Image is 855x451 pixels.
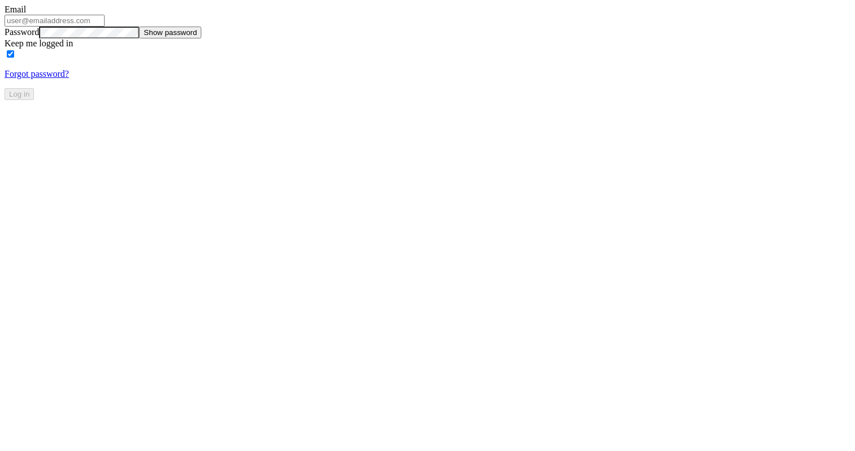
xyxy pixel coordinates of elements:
[5,69,69,79] a: Forgot password?
[5,38,73,48] label: Keep me logged in
[5,88,34,100] button: Log in
[5,27,39,37] label: Password
[5,15,105,27] input: user@emailaddress.com
[139,27,201,38] button: Show password
[5,5,26,14] label: Email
